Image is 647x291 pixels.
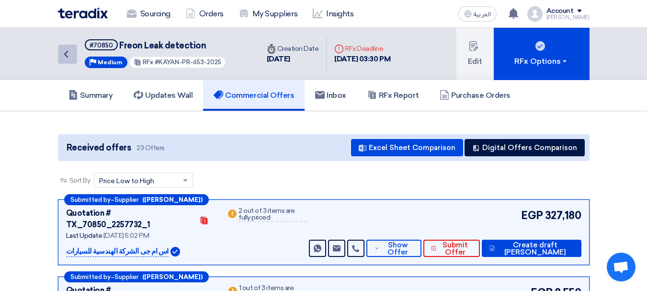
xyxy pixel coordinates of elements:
span: Show Offer [382,242,414,256]
button: Edit [456,28,494,80]
b: ([PERSON_NAME]) [142,197,203,203]
h5: Inbox [315,91,346,100]
button: RFx Options [494,28,590,80]
button: Submit Offer [423,240,480,257]
h5: Purchase Orders [440,91,511,100]
span: العربية [474,11,491,18]
a: Open chat [607,253,636,281]
a: Updates Wall [123,80,203,111]
a: Commercial Offers [203,80,305,111]
p: اس ام جى الشركة الهندسية للسيارات [66,246,169,257]
div: #70850 [90,42,113,48]
button: العربية [458,6,497,22]
span: Freon Leak detection [119,40,206,51]
a: Orders [178,3,231,24]
a: Summary [58,80,124,111]
h5: Commercial Offers [214,91,294,100]
a: Sourcing [119,3,178,24]
div: Quotation # TX_70850_2257732_1 [66,208,194,231]
span: Submitted by [70,197,111,203]
div: RFx Options [514,56,568,67]
div: RFx Deadline [334,44,390,54]
h5: Summary [68,91,113,100]
span: Medium [98,59,123,66]
span: Last Update [66,232,102,240]
h5: Freon Leak detection [85,39,227,51]
span: 23 Offers [136,143,165,152]
a: Inbox [305,80,357,111]
div: – [64,194,209,205]
button: Digital Offers Comparison [465,139,585,156]
div: Creation Date [267,44,319,54]
div: 2 out of 3 items are fully priced [238,208,307,222]
span: Submitted by [70,274,111,280]
button: Create draft [PERSON_NAME] [482,240,581,257]
span: [DATE] 5:02 PM [103,232,149,240]
img: Teradix logo [58,8,108,19]
span: Submit Offer [439,242,472,256]
a: My Suppliers [231,3,305,24]
h5: RFx Report [367,91,419,100]
span: Received offers [67,141,131,154]
img: Verified Account [170,247,180,256]
a: Purchase Orders [429,80,521,111]
span: Price Low to High [99,176,154,186]
div: [PERSON_NAME] [546,15,590,20]
span: RFx [143,58,153,66]
button: Excel Sheet Comparison [351,139,463,156]
img: profile_test.png [527,6,543,22]
span: 327,180 [545,208,581,223]
div: – [64,271,209,282]
div: [DATE] [267,54,319,65]
span: Create draft [PERSON_NAME] [497,242,574,256]
div: Account [546,7,574,15]
div: [DATE] 03:30 PM [334,54,390,65]
b: ([PERSON_NAME]) [142,274,203,280]
span: EGP [521,208,543,223]
span: Sort By [69,175,91,186]
span: Supplier [114,274,138,280]
span: Supplier [114,197,138,203]
h5: Updates Wall [134,91,193,100]
a: RFx Report [357,80,429,111]
button: Show Offer [366,240,421,257]
a: Insights [305,3,361,24]
span: #KAYAN-PR-653-2025 [155,58,221,66]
